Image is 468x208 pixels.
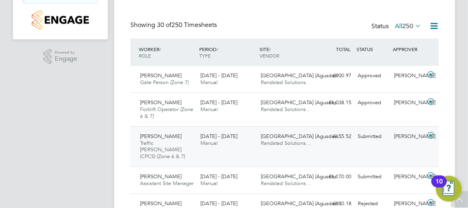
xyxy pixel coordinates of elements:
div: Submitted [355,130,391,143]
span: Manual [200,79,218,86]
div: £655.52 [318,130,355,143]
span: Gate Person (Zone 7) [140,79,189,86]
div: [PERSON_NAME] [391,130,427,143]
span: / [216,46,218,52]
div: Approved [355,69,391,82]
a: Go to home page [23,10,98,30]
span: 250 [402,22,413,30]
div: 10 [435,181,443,192]
div: Approved [355,96,391,109]
span: [DATE] - [DATE] [200,72,237,79]
div: Showing [130,21,219,29]
span: [GEOGRAPHIC_DATA] (Agusdas… [261,99,342,106]
span: TOTAL [336,46,350,52]
span: [PERSON_NAME] [140,99,181,106]
div: [PERSON_NAME] [391,69,427,82]
div: Status [371,21,423,32]
div: £1,038.15 [318,96,355,109]
img: countryside-properties-logo-retina.png [32,10,89,30]
div: £900.97 [318,69,355,82]
span: [DATE] - [DATE] [200,173,237,180]
div: Submitted [355,170,391,183]
span: ROLE [139,52,151,59]
span: [DATE] - [DATE] [200,99,237,106]
div: [PERSON_NAME] [391,170,427,183]
label: All [395,22,421,30]
div: STATUS [355,42,391,56]
span: Forklift Operator (Zone 6 & 7) [140,106,193,119]
span: [DATE] - [DATE] [200,133,237,140]
span: [PERSON_NAME] [140,72,181,79]
a: Powered byEngage [43,49,78,64]
span: / [159,46,161,52]
span: Randstad Solutions… [261,180,311,187]
span: Assistant Site Manager [140,180,194,187]
div: [PERSON_NAME] [391,96,427,109]
span: TYPE [199,52,210,59]
div: PERIOD [197,42,258,63]
span: [GEOGRAPHIC_DATA] (Agusdas… [261,173,342,180]
span: VENDOR [260,52,279,59]
span: Randstad Solutions… [261,106,311,113]
span: [PERSON_NAME] [140,133,181,140]
span: [DATE] - [DATE] [200,200,237,207]
span: Powered by [55,49,77,56]
span: Traffic [PERSON_NAME] (CPCS) (Zone 6 & 7) [140,140,185,160]
span: Randstad Solutions… [261,79,311,86]
div: £1,170.00 [318,170,355,183]
div: WORKER [137,42,197,63]
span: Manual [200,180,218,187]
span: Manual [200,140,218,146]
span: [PERSON_NAME] [140,173,181,180]
div: SITE [258,42,318,63]
span: Manual [200,106,218,113]
span: / [269,46,271,52]
span: [PERSON_NAME] [140,200,181,207]
span: 30 of [157,21,171,29]
span: 250 Timesheets [157,21,217,29]
div: APPROVER [391,42,427,56]
span: Randstad Solutions… [261,140,311,146]
span: [GEOGRAPHIC_DATA] (Agusdas… [261,133,342,140]
button: Open Resource Center, 10 new notifications [436,176,462,202]
span: Engage [55,56,77,62]
span: [GEOGRAPHIC_DATA] (Agusdas… [261,72,342,79]
span: [GEOGRAPHIC_DATA] (Agusdas… [261,200,342,207]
